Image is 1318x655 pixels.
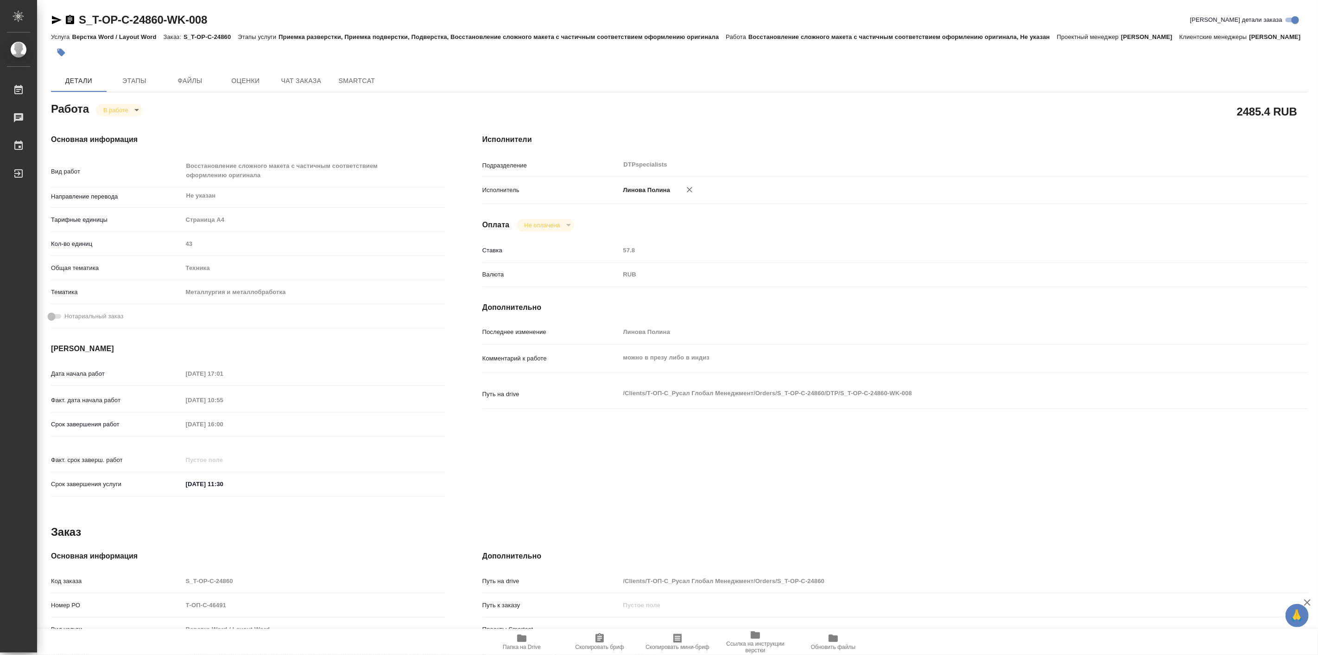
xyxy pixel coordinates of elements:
[64,14,76,26] button: Скопировать ссылку
[183,453,264,467] input: Пустое поле
[1179,33,1249,40] p: Клиентские менеджеры
[51,192,183,201] p: Направление перевода
[51,625,183,634] p: Вид услуги
[482,327,620,337] p: Последнее изменение
[561,629,639,655] button: Скопировать бриф
[794,629,872,655] button: Обновить файлы
[183,237,445,250] input: Пустое поле
[517,219,574,231] div: В работе
[1249,33,1308,40] p: [PERSON_NAME]
[1286,604,1309,627] button: 🙏
[112,75,157,87] span: Этапы
[101,106,131,114] button: В работе
[679,180,700,200] button: Удалить исполнителя
[51,33,72,40] p: Услуга
[482,354,620,363] p: Комментарий к работе
[183,212,445,228] div: Страница А4
[726,33,748,40] p: Работа
[1289,606,1305,625] span: 🙏
[183,623,445,636] input: Пустое поле
[1121,33,1179,40] p: [PERSON_NAME]
[51,369,183,379] p: Дата начала работ
[51,396,183,405] p: Факт. дата начала работ
[51,239,183,249] p: Кол-во единиц
[521,221,563,229] button: Не оплачена
[183,574,445,588] input: Пустое поле
[57,75,101,87] span: Детали
[51,480,183,489] p: Срок завершения услуги
[51,551,445,562] h4: Основная информация
[51,100,89,116] h2: Работа
[482,246,620,255] p: Ставка
[716,629,794,655] button: Ссылка на инструкции верстки
[51,263,183,273] p: Общая тематика
[1057,33,1121,40] p: Проектный менеджер
[51,525,81,539] h2: Заказ
[620,186,671,195] p: Линова Полина
[483,629,561,655] button: Папка на Drive
[620,244,1239,257] input: Пустое поле
[1190,15,1282,25] span: [PERSON_NAME] детали заказа
[183,417,264,431] input: Пустое поле
[51,42,71,63] button: Добавить тэг
[482,390,620,399] p: Путь на drive
[1237,103,1297,119] h2: 2485.4 RUB
[482,302,1308,313] h4: Дополнительно
[620,598,1239,612] input: Пустое поле
[51,577,183,586] p: Код заказа
[51,456,183,465] p: Факт. срок заверш. работ
[184,33,238,40] p: S_T-OP-C-24860
[183,284,445,300] div: Металлургия и металлобработка
[620,325,1239,339] input: Пустое поле
[79,13,207,26] a: S_T-OP-C-24860-WK-008
[620,267,1239,283] div: RUB
[51,420,183,429] p: Срок завершения работ
[279,33,726,40] p: Приемка разверстки, Приемка подверстки, Подверстка, Восстановление сложного макета с частичным со...
[335,75,379,87] span: SmartCat
[183,260,445,276] div: Техника
[482,186,620,195] p: Исполнитель
[51,601,183,610] p: Номер РО
[482,219,510,231] h4: Оплата
[51,215,183,225] p: Тарифные единицы
[51,134,445,145] h4: Основная информация
[51,288,183,297] p: Тематика
[482,601,620,610] p: Путь к заказу
[51,343,445,354] h4: [PERSON_NAME]
[503,644,541,650] span: Папка на Drive
[748,33,1057,40] p: Восстановление сложного макета с частичным соответствием оформлению оригинала, Не указан
[238,33,279,40] p: Этапы услуги
[183,367,264,380] input: Пустое поле
[482,577,620,586] p: Путь на drive
[64,312,123,321] span: Нотариальный заказ
[183,477,264,491] input: ✎ Введи что-нибудь
[575,644,624,650] span: Скопировать бриф
[482,551,1308,562] h4: Дополнительно
[811,644,856,650] span: Обновить файлы
[168,75,212,87] span: Файлы
[639,629,716,655] button: Скопировать мини-бриф
[279,75,323,87] span: Чат заказа
[482,134,1308,145] h4: Исполнители
[620,574,1239,588] input: Пустое поле
[51,167,183,176] p: Вид работ
[482,270,620,279] p: Валюта
[646,644,709,650] span: Скопировать мини-бриф
[72,33,163,40] p: Верстка Word / Layout Word
[183,598,445,612] input: Пустое поле
[620,385,1239,401] textarea: /Clients/Т-ОП-С_Русал Глобал Менеджмент/Orders/S_T-OP-C-24860/DTP/S_T-OP-C-24860-WK-008
[183,393,264,407] input: Пустое поле
[482,161,620,170] p: Подразделение
[51,14,62,26] button: Скопировать ссылку для ЯМессенджера
[223,75,268,87] span: Оценки
[482,625,620,634] p: Проекты Smartcat
[96,104,142,116] div: В работе
[620,350,1239,366] textarea: можно в презу либо в индиз
[164,33,184,40] p: Заказ:
[722,641,789,654] span: Ссылка на инструкции верстки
